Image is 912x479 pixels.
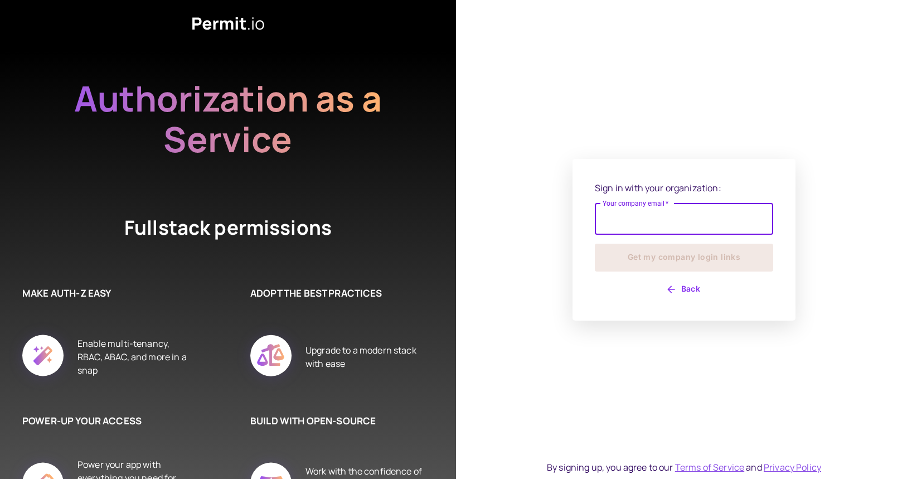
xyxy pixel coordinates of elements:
[547,461,821,474] div: By signing up, you agree to our and
[595,181,773,195] p: Sign in with your organization:
[83,214,373,241] h4: Fullstack permissions
[305,322,423,391] div: Upgrade to a modern stack with ease
[603,199,669,208] label: Your company email
[595,244,773,272] button: Get my company login links
[675,461,744,473] a: Terms of Service
[22,286,195,301] h6: MAKE AUTH-Z EASY
[38,78,418,159] h2: Authorization as a Service
[22,414,195,428] h6: POWER-UP YOUR ACCESS
[250,286,423,301] h6: ADOPT THE BEST PRACTICES
[77,322,195,391] div: Enable multi-tenancy, RBAC, ABAC, and more in a snap
[764,461,821,473] a: Privacy Policy
[250,414,423,428] h6: BUILD WITH OPEN-SOURCE
[595,280,773,298] button: Back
